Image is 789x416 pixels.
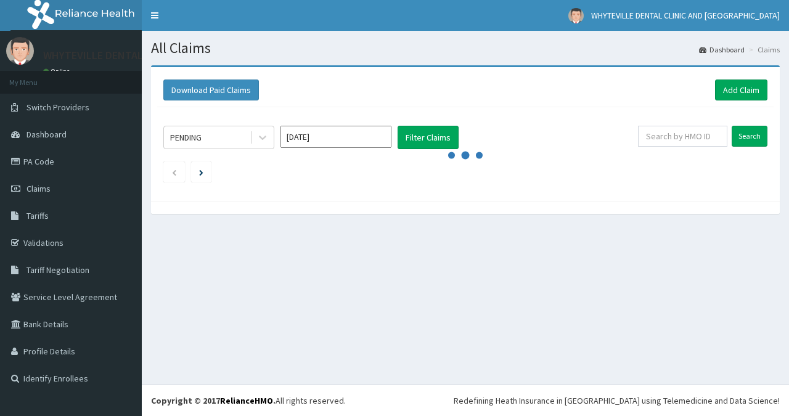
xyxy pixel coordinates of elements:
[163,80,259,100] button: Download Paid Claims
[398,126,459,149] button: Filter Claims
[27,102,89,113] span: Switch Providers
[447,137,484,174] svg: audio-loading
[199,166,203,177] a: Next page
[568,8,584,23] img: User Image
[27,264,89,275] span: Tariff Negotiation
[27,210,49,221] span: Tariffs
[280,126,391,148] input: Select Month and Year
[715,80,767,100] a: Add Claim
[151,40,780,56] h1: All Claims
[454,394,780,407] div: Redefining Heath Insurance in [GEOGRAPHIC_DATA] using Telemedicine and Data Science!
[142,385,789,416] footer: All rights reserved.
[699,44,745,55] a: Dashboard
[171,166,177,177] a: Previous page
[27,129,67,140] span: Dashboard
[638,126,727,147] input: Search by HMO ID
[732,126,767,147] input: Search
[27,183,51,194] span: Claims
[6,37,34,65] img: User Image
[746,44,780,55] li: Claims
[220,395,273,406] a: RelianceHMO
[170,131,202,144] div: PENDING
[591,10,780,21] span: WHYTEVILLE DENTAL CLINIC AND [GEOGRAPHIC_DATA]
[43,67,73,76] a: Online
[151,395,276,406] strong: Copyright © 2017 .
[43,50,304,61] p: WHYTEVILLE DENTAL CLINIC AND [GEOGRAPHIC_DATA]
